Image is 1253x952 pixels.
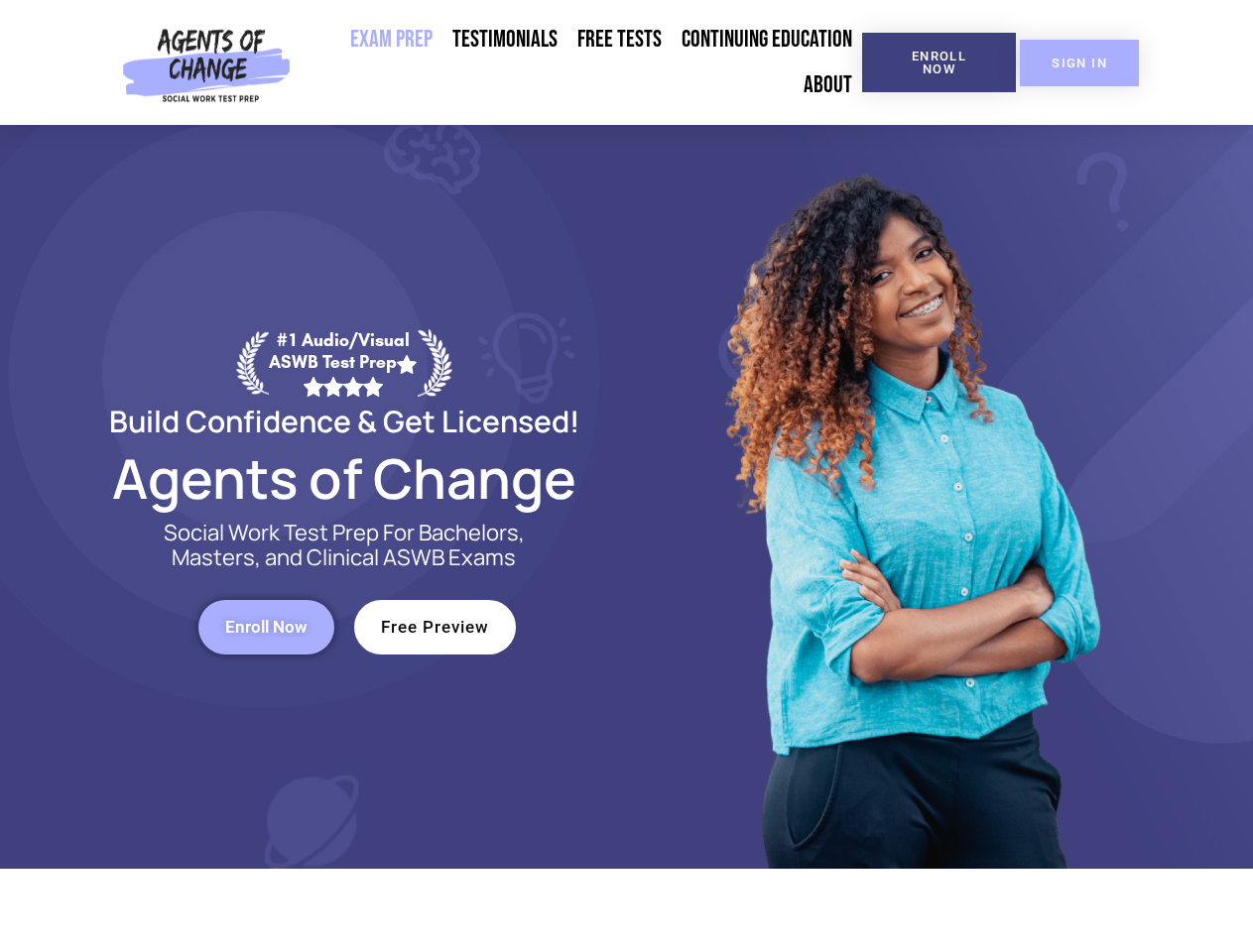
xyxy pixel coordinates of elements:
[862,33,1016,92] a: Enroll Now
[672,17,862,62] a: Continuing Education
[225,619,308,636] span: Enroll Now
[269,329,418,396] div: #1 Audio/Visual ASWB Test Prep
[62,407,627,435] h2: Build Confidence & Get Licensed!
[354,600,516,654] a: Free Preview
[62,455,627,501] h2: Agents of Change
[567,17,672,62] a: Free Tests
[198,600,334,654] a: Enroll Now
[1052,57,1107,69] span: SIGN IN
[442,17,567,62] a: Testimonials
[299,17,862,108] nav: Menu
[141,521,548,570] p: Social Work Test Prep For Bachelors, Masters, and Clinical ASWB Exams
[340,17,442,62] a: Exam Prep
[711,125,1108,869] img: Website Image 1 (1)
[894,50,984,75] span: Enroll Now
[381,619,489,636] span: Free Preview
[1020,40,1139,86] a: SIGN IN
[794,62,862,108] a: About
